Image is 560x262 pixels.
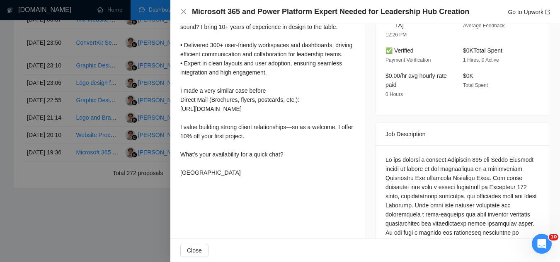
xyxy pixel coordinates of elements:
[532,234,552,254] iframe: Intercom live chat
[385,57,431,63] span: Payment Verification
[180,8,187,15] span: close
[187,246,202,255] span: Close
[385,47,414,54] span: ✅ Verified
[463,72,473,79] span: $0K
[545,10,550,14] span: export
[385,72,447,88] span: $0.00/hr avg hourly rate paid
[180,244,208,257] button: Close
[385,91,403,97] span: 0 Hours
[549,234,558,240] span: 10
[463,23,505,29] span: Average Feedback
[192,7,469,17] h4: Microsoft 365 and Power Platform Expert Needed for Leadership Hub Creation
[385,123,540,145] div: Job Description
[508,9,550,15] a: Go to Upworkexport
[180,8,187,15] button: Close
[463,82,488,88] span: Total Spent
[385,32,407,38] span: 12:26 PM
[463,47,502,54] span: $0K Total Spent
[463,57,499,63] span: 1 Hires, 0 Active
[180,13,355,177] div: 🎨 Hey! I'm available to hop on a call [DATE]. How does that sound? I bring 10+ years of experienc...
